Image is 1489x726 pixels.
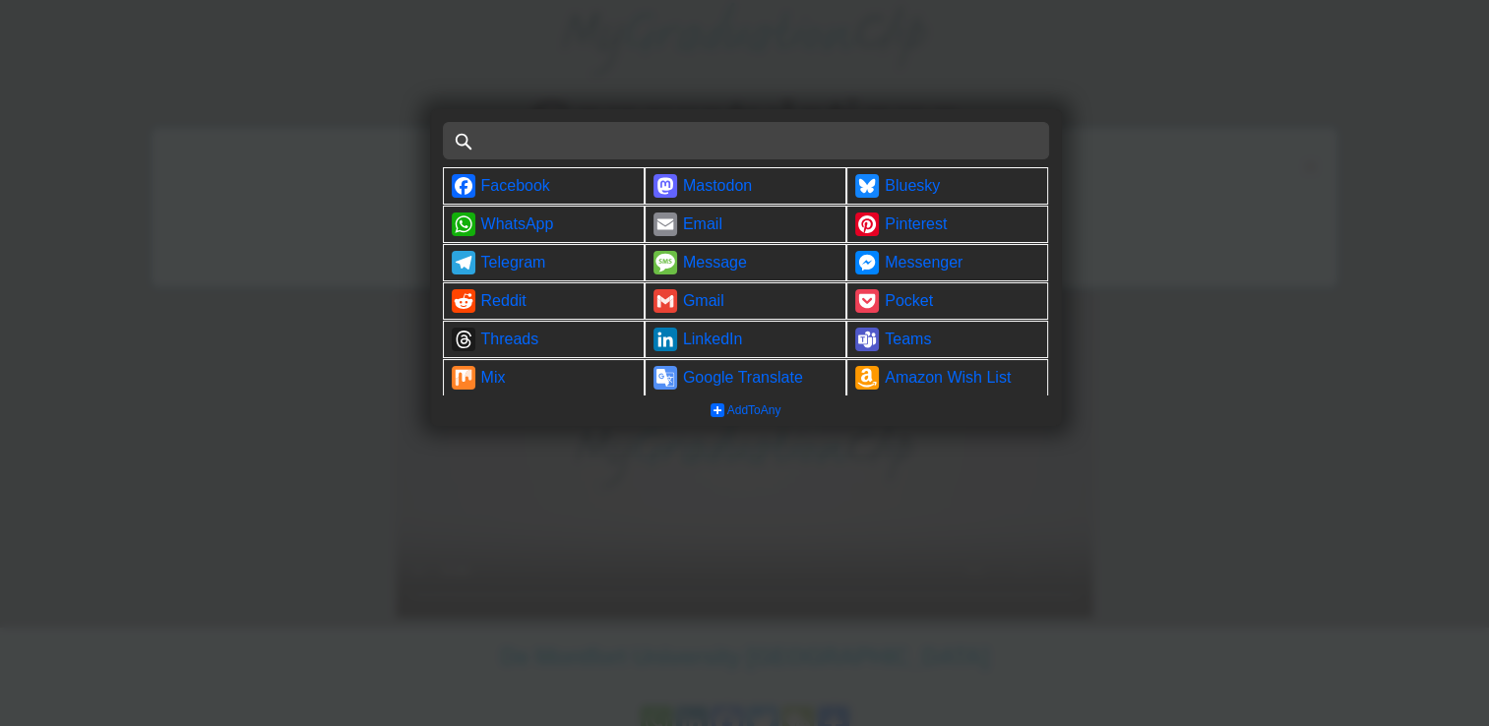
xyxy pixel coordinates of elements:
[846,321,1048,358] a: Teams
[443,206,645,243] a: WhatsApp
[645,282,846,320] a: Gmail
[846,206,1048,243] a: Pinterest
[645,359,846,396] a: Google Translate
[443,167,645,205] a: Facebook
[645,167,846,205] a: Mastodon
[443,321,645,358] a: Threads
[443,282,645,320] a: Reddit
[645,206,846,243] a: Email
[443,359,645,396] a: Mix
[846,282,1048,320] a: Pocket
[443,244,645,281] a: Telegram
[846,167,1048,205] a: Bluesky
[645,321,846,358] a: LinkedIn
[846,244,1048,281] a: Messenger
[645,244,846,281] a: Message
[846,359,1048,396] a: Amazon Wish List
[697,395,795,425] a: AddToAny
[430,109,1062,426] div: Share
